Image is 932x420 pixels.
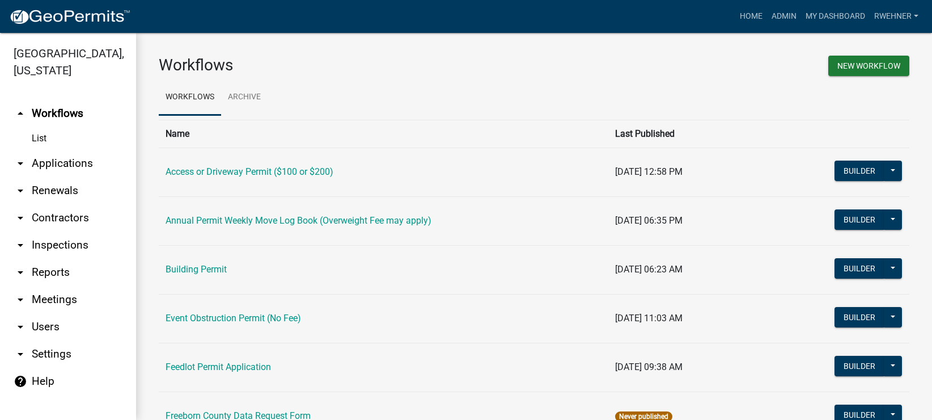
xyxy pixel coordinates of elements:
[221,79,268,116] a: Archive
[615,362,683,372] span: [DATE] 09:38 AM
[608,120,801,148] th: Last Published
[159,120,608,148] th: Name
[834,307,884,327] button: Builder
[14,266,27,279] i: arrow_drop_down
[14,157,27,170] i: arrow_drop_down
[14,184,27,198] i: arrow_drop_down
[834,258,884,279] button: Builder
[166,313,301,324] a: Event Obstruction Permit (No Fee)
[870,6,923,27] a: rwehner
[834,209,884,230] button: Builder
[615,166,683,177] span: [DATE] 12:58 PM
[735,6,767,27] a: Home
[14,347,27,361] i: arrow_drop_down
[767,6,801,27] a: Admin
[159,79,221,116] a: Workflows
[166,215,431,226] a: Annual Permit Weekly Move Log Book (Overweight Fee may apply)
[615,264,683,275] span: [DATE] 06:23 AM
[14,107,27,120] i: arrow_drop_up
[159,56,526,75] h3: Workflows
[14,238,27,252] i: arrow_drop_down
[166,264,227,275] a: Building Permit
[14,375,27,388] i: help
[834,161,884,181] button: Builder
[14,211,27,225] i: arrow_drop_down
[14,293,27,306] i: arrow_drop_down
[14,320,27,334] i: arrow_drop_down
[834,356,884,376] button: Builder
[615,313,683,324] span: [DATE] 11:03 AM
[615,215,683,226] span: [DATE] 06:35 PM
[166,362,271,372] a: Feedlot Permit Application
[828,56,909,76] button: New Workflow
[166,166,333,177] a: Access or Driveway Permit ($100 or $200)
[801,6,870,27] a: My Dashboard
